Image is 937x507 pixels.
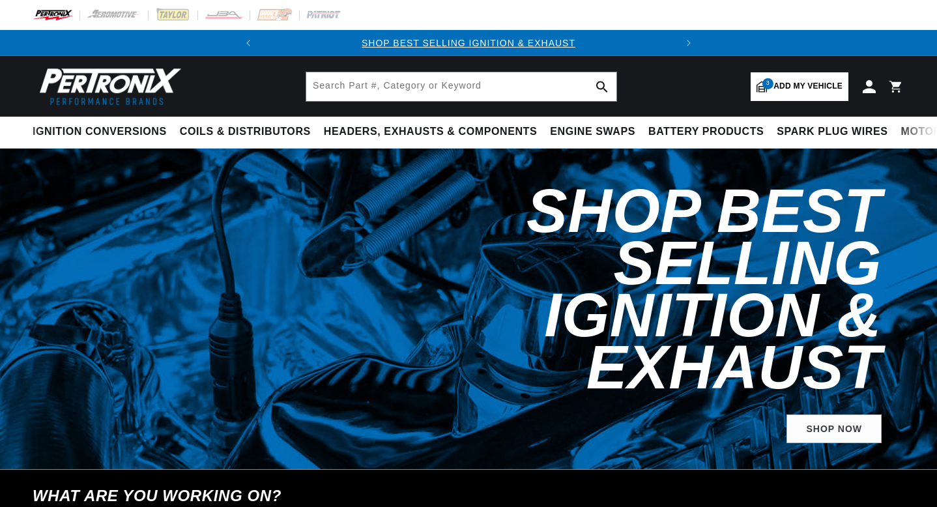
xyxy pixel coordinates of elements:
button: search button [588,72,616,101]
h2: Shop Best Selling Ignition & Exhaust [324,185,882,394]
button: Translation missing: en.sections.announcements.previous_announcement [235,30,261,56]
summary: Engine Swaps [543,117,642,147]
div: Announcement [261,36,676,50]
a: 3Add my vehicle [751,72,848,101]
a: SHOP NOW [786,414,882,444]
span: Headers, Exhausts & Components [324,125,537,139]
summary: Battery Products [642,117,770,147]
span: 3 [762,78,773,89]
summary: Coils & Distributors [173,117,317,147]
span: Add my vehicle [773,80,843,93]
summary: Spark Plug Wires [770,117,894,147]
input: Search Part #, Category or Keyword [306,72,616,101]
span: Battery Products [648,125,764,139]
span: Engine Swaps [550,125,635,139]
button: Translation missing: en.sections.announcements.next_announcement [676,30,702,56]
img: Pertronix [33,64,182,109]
span: Ignition Conversions [33,125,167,139]
summary: Ignition Conversions [33,117,173,147]
span: Coils & Distributors [180,125,311,139]
summary: Headers, Exhausts & Components [317,117,543,147]
div: 1 of 2 [261,36,676,50]
a: SHOP BEST SELLING IGNITION & EXHAUST [362,38,575,48]
span: Spark Plug Wires [777,125,887,139]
